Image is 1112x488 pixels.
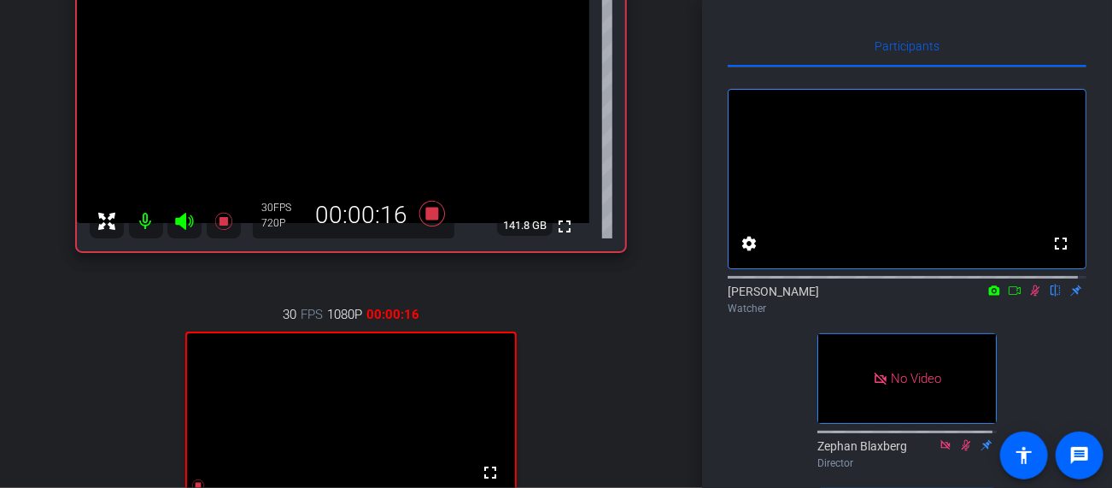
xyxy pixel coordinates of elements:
[301,305,323,324] span: FPS
[728,301,1086,316] div: Watcher
[817,438,997,471] div: Zephan Blaxberg
[1069,445,1090,466] mat-icon: message
[261,201,304,215] div: 30
[261,216,304,230] div: 720P
[817,456,997,471] div: Director
[304,201,418,230] div: 00:00:16
[273,202,291,214] span: FPS
[327,305,362,324] span: 1080P
[739,233,759,254] mat-icon: settings
[1014,445,1034,466] mat-icon: accessibility
[1045,282,1066,297] mat-icon: flip
[891,371,941,386] span: No Video
[728,283,1086,316] div: [PERSON_NAME]
[366,305,419,324] span: 00:00:16
[480,462,500,483] mat-icon: fullscreen
[283,305,296,324] span: 30
[554,216,575,237] mat-icon: fullscreen
[497,215,553,236] span: 141.8 GB
[875,40,939,52] span: Participants
[1051,233,1071,254] mat-icon: fullscreen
